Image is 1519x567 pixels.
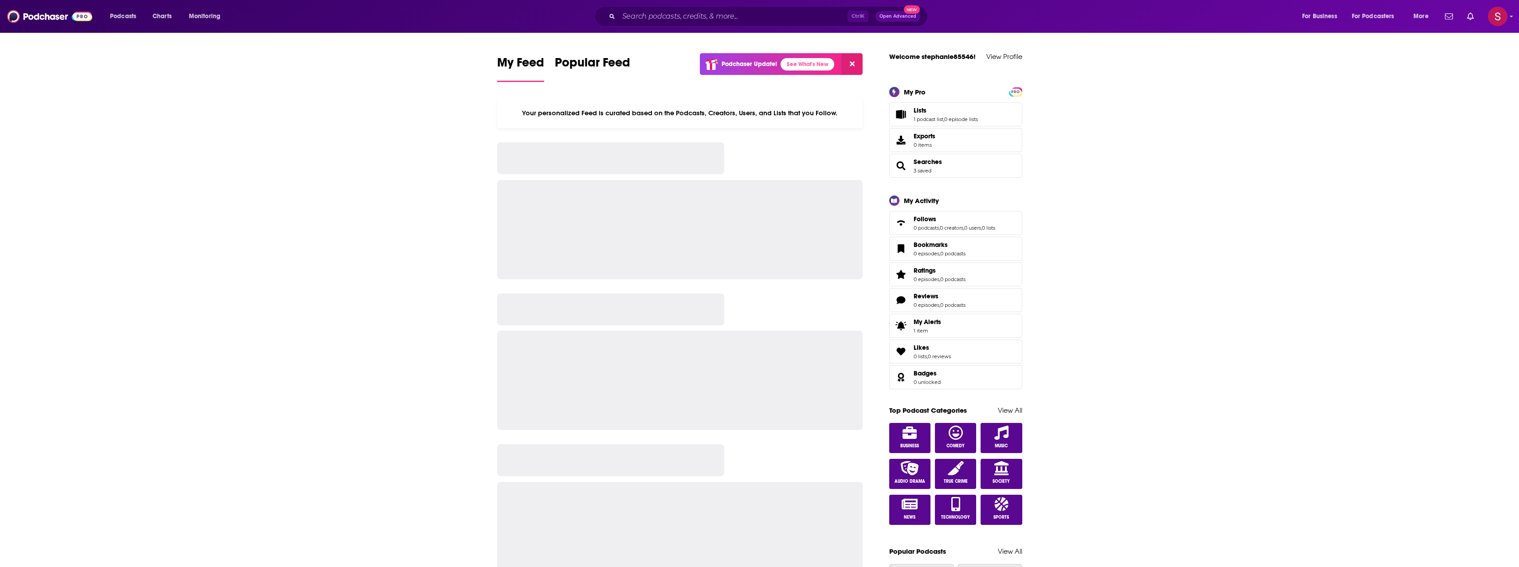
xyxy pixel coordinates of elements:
[914,158,942,166] a: Searches
[935,495,977,525] a: Technology
[998,406,1022,414] a: View All
[889,406,967,414] a: Top Podcast Categories
[1010,89,1021,95] span: PRO
[892,371,910,383] a: Badges
[889,262,1022,286] span: Ratings
[889,237,1022,261] span: Bookmarks
[892,242,910,255] a: Bookmarks
[1346,9,1407,23] button: open menu
[944,479,968,484] span: True Crime
[904,88,926,96] div: My Pro
[993,515,1009,520] span: Sports
[914,241,966,249] a: Bookmarks
[914,369,937,377] span: Badges
[889,288,1022,312] span: Reviews
[935,459,977,489] a: True Crime
[147,9,177,23] a: Charts
[939,276,940,282] span: ,
[914,302,939,308] a: 0 episodes
[892,134,910,146] span: Exports
[1302,10,1337,23] span: For Business
[497,55,544,75] span: My Feed
[1441,9,1456,24] a: Show notifications dropdown
[981,495,1022,525] a: Sports
[1352,10,1394,23] span: For Podcasters
[603,6,936,27] div: Search podcasts, credits, & more...
[914,318,941,326] span: My Alerts
[914,266,966,274] a: Ratings
[895,479,925,484] span: Audio Drama
[940,225,963,231] a: 0 creators
[914,328,941,334] span: 1 item
[927,353,928,360] span: ,
[914,142,935,148] span: 0 items
[964,225,981,231] a: 0 users
[914,353,927,360] a: 0 lists
[892,160,910,172] a: Searches
[981,225,982,231] span: ,
[497,98,863,128] div: Your personalized Feed is curated based on the Podcasts, Creators, Users, and Lists that you Follow.
[904,515,915,520] span: News
[904,196,939,205] div: My Activity
[914,168,931,174] a: 3 saved
[153,10,172,23] span: Charts
[914,292,938,300] span: Reviews
[993,479,1010,484] span: Society
[940,276,966,282] a: 0 podcasts
[939,302,940,308] span: ,
[914,132,935,140] span: Exports
[914,379,941,385] a: 0 unlocked
[889,495,931,525] a: News
[1488,7,1507,26] button: Show profile menu
[497,55,544,82] a: My Feed
[914,215,995,223] a: Follows
[914,276,939,282] a: 0 episodes
[889,52,976,61] a: Welcome stephanie85546!
[889,547,946,555] a: Popular Podcasts
[7,8,92,25] img: Podchaser - Follow, Share and Rate Podcasts
[848,11,868,22] span: Ctrl K
[904,5,920,14] span: New
[939,225,940,231] span: ,
[995,443,1008,449] span: Music
[982,225,995,231] a: 0 lists
[619,9,848,23] input: Search podcasts, credits, & more...
[914,344,951,352] a: Likes
[914,344,929,352] span: Likes
[1488,7,1507,26] img: User Profile
[892,294,910,306] a: Reviews
[914,225,939,231] a: 0 podcasts
[981,423,1022,453] a: Music
[555,55,630,82] a: Popular Feed
[1407,9,1440,23] button: open menu
[889,102,1022,126] span: Lists
[940,250,966,257] a: 0 podcasts
[110,10,136,23] span: Podcasts
[1464,9,1477,24] a: Show notifications dropdown
[946,443,965,449] span: Comedy
[1296,9,1348,23] button: open menu
[914,292,966,300] a: Reviews
[928,353,951,360] a: 0 reviews
[555,55,630,75] span: Popular Feed
[941,515,970,520] span: Technology
[889,459,931,489] a: Audio Drama
[889,128,1022,152] a: Exports
[889,314,1022,338] a: My Alerts
[183,9,232,23] button: open menu
[104,9,148,23] button: open menu
[889,340,1022,364] span: Likes
[914,116,943,122] a: 1 podcast list
[914,369,941,377] a: Badges
[889,211,1022,235] span: Follows
[892,268,910,281] a: Ratings
[875,11,920,22] button: Open AdvancedNew
[914,250,939,257] a: 0 episodes
[943,116,944,122] span: ,
[722,60,777,68] p: Podchaser Update!
[1010,88,1021,94] a: PRO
